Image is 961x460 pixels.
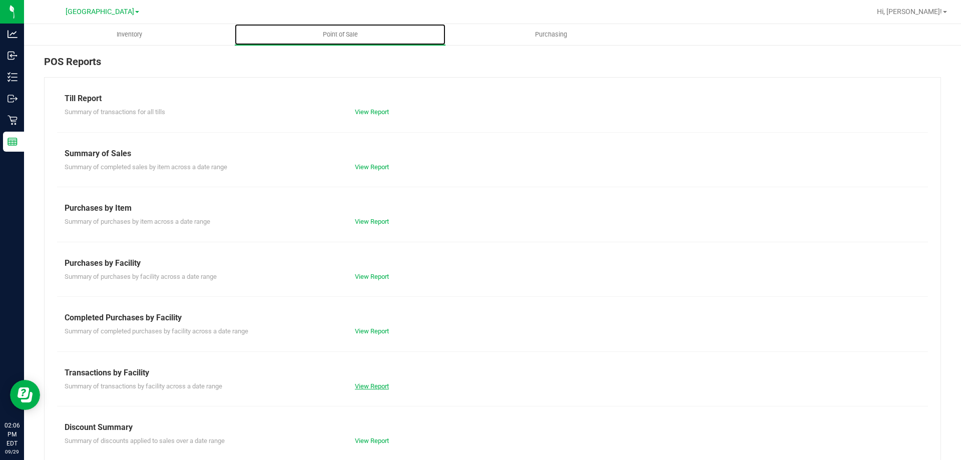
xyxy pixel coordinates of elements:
[8,115,18,125] inline-svg: Retail
[8,94,18,104] inline-svg: Outbound
[65,108,165,116] span: Summary of transactions for all tills
[445,24,656,45] a: Purchasing
[66,8,134,16] span: [GEOGRAPHIC_DATA]
[65,312,920,324] div: Completed Purchases by Facility
[235,24,445,45] a: Point of Sale
[355,273,389,280] a: View Report
[65,437,225,444] span: Summary of discounts applied to sales over a date range
[65,218,210,225] span: Summary of purchases by item across a date range
[44,54,941,77] div: POS Reports
[355,437,389,444] a: View Report
[5,421,20,448] p: 02:06 PM EDT
[8,72,18,82] inline-svg: Inventory
[8,51,18,61] inline-svg: Inbound
[65,148,920,160] div: Summary of Sales
[355,163,389,171] a: View Report
[5,448,20,455] p: 09/29
[65,257,920,269] div: Purchases by Facility
[355,327,389,335] a: View Report
[65,421,920,433] div: Discount Summary
[65,163,227,171] span: Summary of completed sales by item across a date range
[103,30,156,39] span: Inventory
[65,93,920,105] div: Till Report
[65,273,217,280] span: Summary of purchases by facility across a date range
[8,29,18,39] inline-svg: Analytics
[65,327,248,335] span: Summary of completed purchases by facility across a date range
[65,202,920,214] div: Purchases by Item
[877,8,942,16] span: Hi, [PERSON_NAME]!
[355,382,389,390] a: View Report
[309,30,371,39] span: Point of Sale
[8,137,18,147] inline-svg: Reports
[10,380,40,410] iframe: Resource center
[522,30,581,39] span: Purchasing
[65,367,920,379] div: Transactions by Facility
[355,218,389,225] a: View Report
[65,382,222,390] span: Summary of transactions by facility across a date range
[24,24,235,45] a: Inventory
[355,108,389,116] a: View Report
